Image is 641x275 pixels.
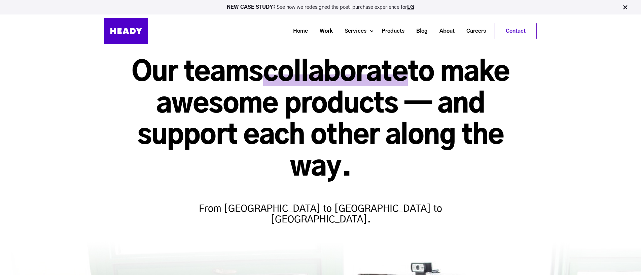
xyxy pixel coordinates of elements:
[263,59,408,86] span: collaborate
[311,25,336,37] a: Work
[104,57,537,183] h1: Our teams to make awesome products — and support each other along the way.
[285,25,311,37] a: Home
[104,18,148,44] img: Heady_Logo_Web-01 (1)
[431,25,458,37] a: About
[189,190,452,225] h4: From [GEOGRAPHIC_DATA] to [GEOGRAPHIC_DATA] to [GEOGRAPHIC_DATA].
[407,5,414,10] a: LG
[3,5,638,10] p: See how we redesigned the post-purchase experience for
[155,23,537,39] div: Navigation Menu
[336,25,370,37] a: Services
[373,25,408,37] a: Products
[495,23,536,39] a: Contact
[408,25,431,37] a: Blog
[458,25,489,37] a: Careers
[227,5,277,10] strong: NEW CASE STUDY:
[622,4,629,11] img: Close Bar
